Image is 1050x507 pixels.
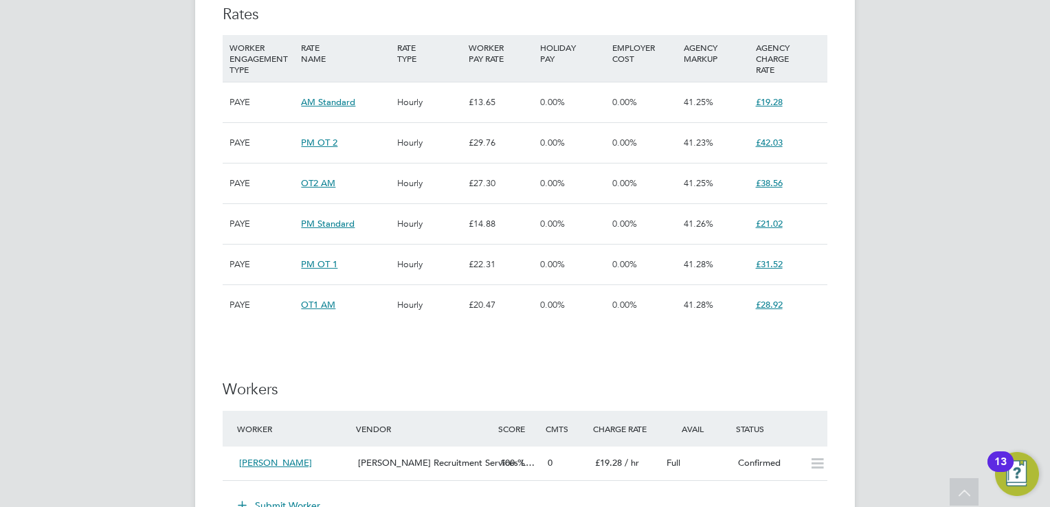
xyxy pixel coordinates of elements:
span: PM Standard [301,218,355,229]
div: AGENCY MARKUP [680,35,752,71]
div: PAYE [226,245,298,284]
span: £21.02 [756,218,783,229]
div: PAYE [226,164,298,203]
span: £28.92 [756,299,783,311]
div: Hourly [394,123,465,163]
span: 41.26% [684,218,713,229]
div: RATE NAME [298,35,393,71]
div: EMPLOYER COST [609,35,680,71]
div: Hourly [394,285,465,325]
div: £29.76 [465,123,537,163]
div: £14.88 [465,204,537,244]
div: Avail [661,416,733,441]
span: 41.23% [684,137,713,148]
span: 100 [500,457,515,469]
div: AGENCY CHARGE RATE [752,35,824,82]
button: Open Resource Center, 13 new notifications [995,452,1039,496]
span: 41.28% [684,299,713,311]
div: Status [733,416,827,441]
span: OT1 AM [301,299,335,311]
div: WORKER PAY RATE [465,35,537,71]
div: Hourly [394,164,465,203]
span: 0.00% [612,137,637,148]
span: 41.25% [684,96,713,108]
div: Hourly [394,204,465,244]
span: 41.28% [684,258,713,270]
span: 0.00% [612,218,637,229]
span: 0.00% [540,218,565,229]
span: PM OT 2 [301,137,337,148]
div: Hourly [394,82,465,122]
div: £13.65 [465,82,537,122]
span: [PERSON_NAME] Recruitment Services L… [358,457,535,469]
div: PAYE [226,204,298,244]
span: 0.00% [612,258,637,270]
div: Worker [234,416,353,441]
div: Score [495,416,542,441]
span: 0.00% [540,96,565,108]
span: £19.28 [756,96,783,108]
span: 0.00% [540,137,565,148]
div: PAYE [226,82,298,122]
span: 0.00% [540,177,565,189]
div: 13 [994,462,1007,480]
span: £42.03 [756,137,783,148]
span: / hr [625,457,639,469]
span: 0.00% [612,177,637,189]
div: RATE TYPE [394,35,465,71]
h3: Workers [223,380,827,400]
div: PAYE [226,285,298,325]
span: 41.25% [684,177,713,189]
div: Charge Rate [590,416,661,441]
div: Confirmed [733,452,804,475]
span: 0.00% [612,299,637,311]
span: £19.28 [595,457,622,469]
div: PAYE [226,123,298,163]
span: 0.00% [540,299,565,311]
div: £20.47 [465,285,537,325]
span: £31.52 [756,258,783,270]
div: £27.30 [465,164,537,203]
div: Vendor [353,416,495,441]
h3: Rates [223,5,827,25]
div: HOLIDAY PAY [537,35,608,71]
div: WORKER ENGAGEMENT TYPE [226,35,298,82]
span: OT2 AM [301,177,335,189]
span: Full [667,457,680,469]
span: [PERSON_NAME] [239,457,312,469]
span: 0.00% [612,96,637,108]
div: £22.31 [465,245,537,284]
span: 0 [548,457,552,469]
span: PM OT 1 [301,258,337,270]
div: Cmts [542,416,590,441]
span: £38.56 [756,177,783,189]
div: Hourly [394,245,465,284]
span: 0.00% [540,258,565,270]
span: AM Standard [301,96,355,108]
